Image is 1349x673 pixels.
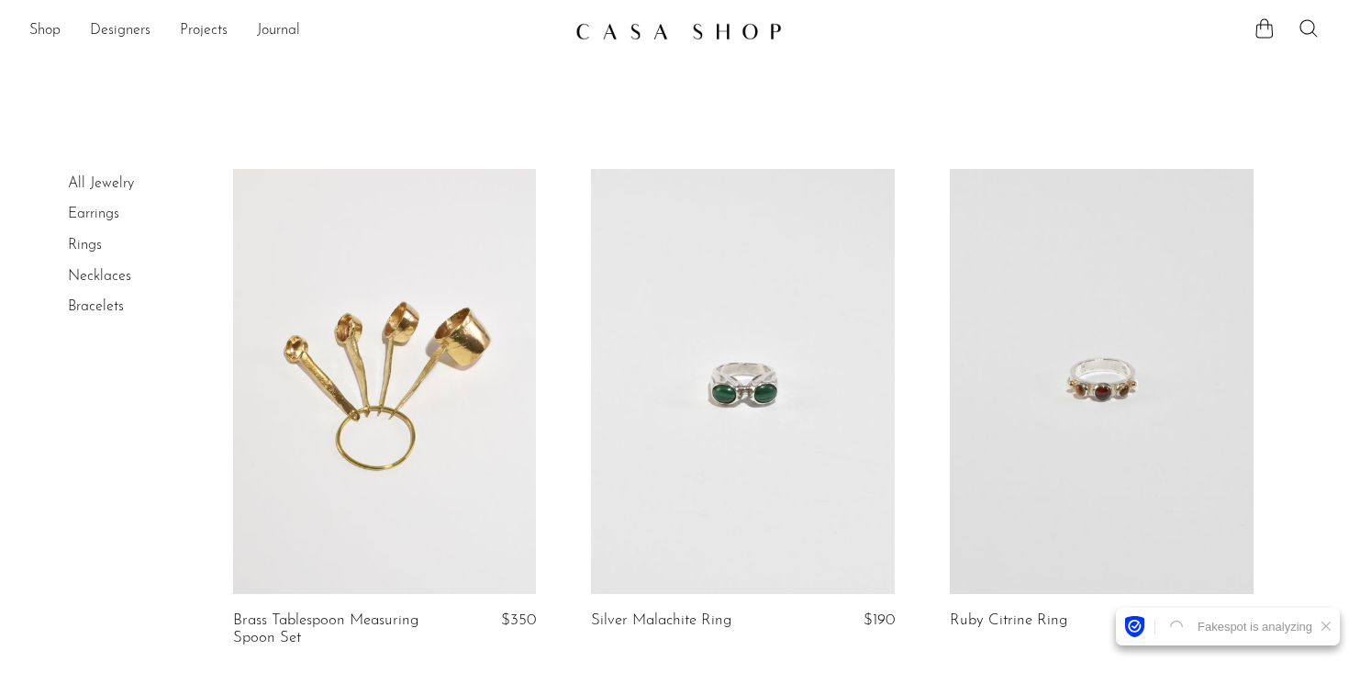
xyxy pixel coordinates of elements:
[29,16,561,47] nav: Desktop navigation
[68,176,134,191] a: All Jewelry
[233,612,435,646] a: Brass Tablespoon Measuring Spoon Set
[864,612,895,628] span: $190
[591,612,731,629] a: Silver Malachite Ring
[68,207,119,221] a: Earrings
[950,612,1067,629] a: Ruby Citrine Ring
[1190,620,1320,634] div: Fakespot is analyzing
[257,19,300,43] a: Journal
[29,16,561,47] ul: NEW HEADER MENU
[501,612,536,628] span: $350
[68,299,124,314] a: Bracelets
[68,238,102,252] a: Rings
[180,19,228,43] a: Projects
[68,269,131,284] a: Necklaces
[90,19,151,43] a: Designers
[29,19,61,43] a: Shop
